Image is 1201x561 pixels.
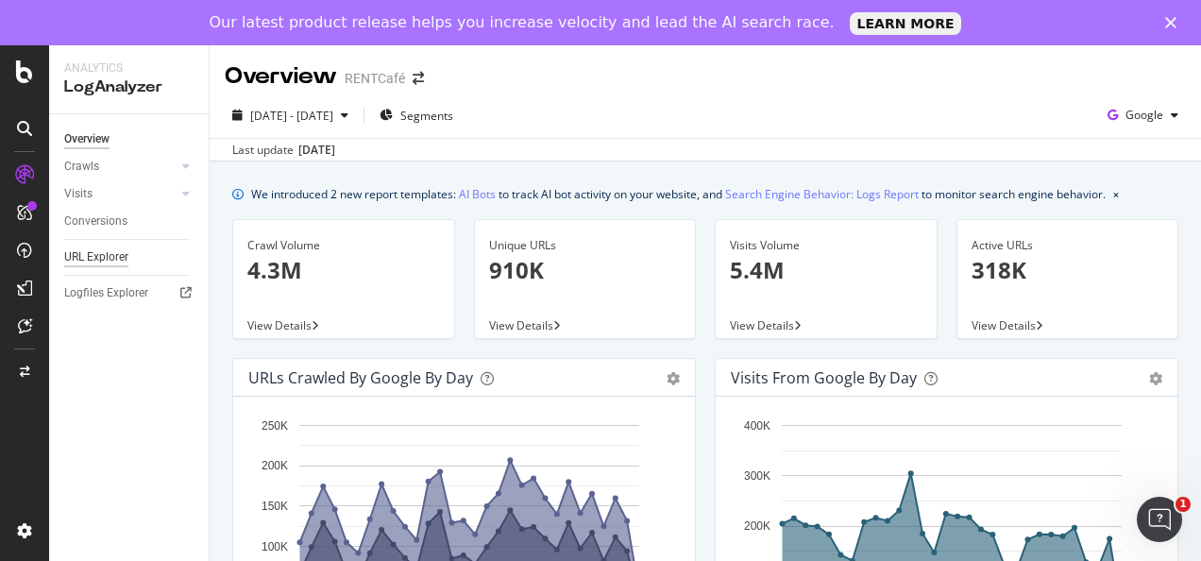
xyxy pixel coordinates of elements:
div: Crawl Volume [247,237,440,254]
a: Logfiles Explorer [64,283,195,303]
text: 200K [744,519,770,533]
span: Google [1125,107,1163,123]
div: LogAnalyzer [64,76,194,98]
a: Visits [64,184,177,204]
span: View Details [489,317,553,333]
div: Last update [232,142,335,159]
a: LEARN MORE [850,12,962,35]
div: Analytics [64,60,194,76]
text: 100K [262,540,288,553]
div: URL Explorer [64,247,128,267]
p: 4.3M [247,254,440,286]
div: Visits Volume [730,237,922,254]
span: View Details [247,317,312,333]
button: [DATE] - [DATE] [225,100,356,130]
div: Conversions [64,212,127,231]
div: Overview [225,60,337,93]
div: Unique URLs [489,237,682,254]
p: 318K [972,254,1164,286]
text: 400K [744,419,770,433]
text: 300K [744,469,770,483]
div: gear [667,372,680,385]
div: arrow-right-arrow-left [413,72,424,85]
a: Crawls [64,157,177,177]
div: We introduced 2 new report templates: to track AI bot activity on your website, and to monitor se... [251,184,1106,204]
div: Logfiles Explorer [64,283,148,303]
div: Active URLs [972,237,1164,254]
span: [DATE] - [DATE] [250,108,333,124]
text: 250K [262,419,288,433]
div: Overview [64,129,110,149]
a: Search Engine Behavior: Logs Report [725,184,919,204]
text: 200K [262,460,288,473]
p: 910K [489,254,682,286]
div: Our latest product release helps you increase velocity and lead the AI search race. [210,13,835,32]
button: Segments [372,100,461,130]
span: View Details [972,317,1036,333]
span: Segments [400,108,453,124]
div: Visits [64,184,93,204]
div: URLs Crawled by Google by day [248,368,473,387]
text: 150K [262,500,288,513]
p: 5.4M [730,254,922,286]
span: View Details [730,317,794,333]
div: Close [1165,17,1184,28]
a: Overview [64,129,195,149]
div: Crawls [64,157,99,177]
div: Visits from Google by day [731,368,917,387]
button: close banner [1108,180,1124,208]
div: [DATE] [298,142,335,159]
a: Conversions [64,212,195,231]
button: Google [1100,100,1186,130]
div: gear [1149,372,1162,385]
span: 1 [1176,497,1191,512]
div: RENTCafé [345,69,405,88]
iframe: Intercom live chat [1137,497,1182,542]
div: info banner [232,184,1178,204]
a: AI Bots [459,184,496,204]
a: URL Explorer [64,247,195,267]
